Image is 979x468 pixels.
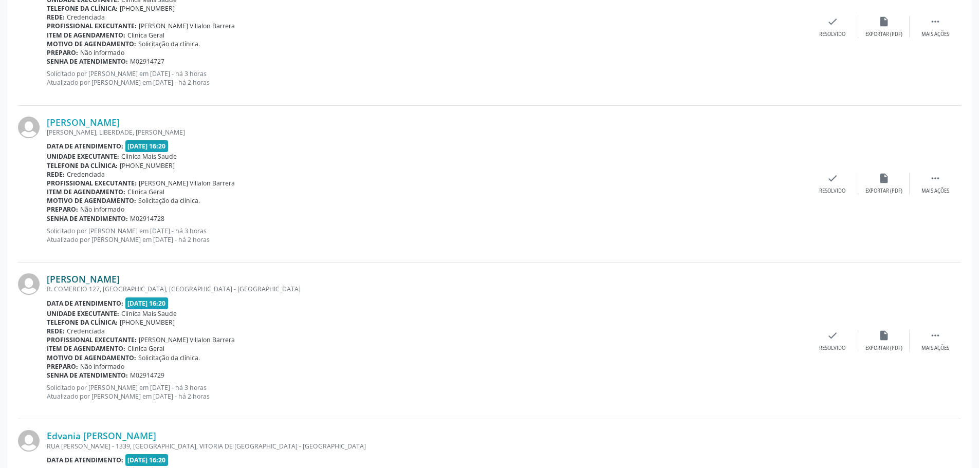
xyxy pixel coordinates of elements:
[127,188,164,196] span: Clinica Geral
[47,327,65,335] b: Rede:
[47,117,120,128] a: [PERSON_NAME]
[121,309,177,318] span: Clinica Mais Saude
[47,161,118,170] b: Telefone da clínica:
[127,344,164,353] span: Clinica Geral
[80,205,124,214] span: Não informado
[47,128,807,137] div: [PERSON_NAME], LIBERDADE, [PERSON_NAME]
[865,31,902,38] div: Exportar (PDF)
[47,430,156,441] a: Edvania [PERSON_NAME]
[865,345,902,352] div: Exportar (PDF)
[127,31,164,40] span: Clinica Geral
[47,152,119,161] b: Unidade executante:
[47,318,118,327] b: Telefone da clínica:
[930,173,941,184] i: 
[125,140,169,152] span: [DATE] 16:20
[18,117,40,138] img: img
[47,40,136,48] b: Motivo de agendamento:
[930,330,941,341] i: 
[130,57,164,66] span: M02914727
[47,69,807,87] p: Solicitado por [PERSON_NAME] em [DATE] - há 3 horas Atualizado por [PERSON_NAME] em [DATE] - há 2...
[138,353,200,362] span: Solicitação da clínica.
[18,430,40,452] img: img
[138,196,200,205] span: Solicitação da clínica.
[921,31,949,38] div: Mais ações
[47,214,128,223] b: Senha de atendimento:
[47,48,78,57] b: Preparo:
[120,4,175,13] span: [PHONE_NUMBER]
[80,48,124,57] span: Não informado
[139,22,235,30] span: [PERSON_NAME] Villalon Barrera
[47,4,118,13] b: Telefone da clínica:
[819,31,845,38] div: Resolvido
[819,188,845,195] div: Resolvido
[47,188,125,196] b: Item de agendamento:
[18,273,40,295] img: img
[47,31,125,40] b: Item de agendamento:
[47,309,119,318] b: Unidade executante:
[67,327,105,335] span: Credenciada
[878,173,890,184] i: insert_drive_file
[827,173,838,184] i: check
[819,345,845,352] div: Resolvido
[930,16,941,27] i: 
[121,152,177,161] span: Clinica Mais Saude
[47,456,123,464] b: Data de atendimento:
[138,40,200,48] span: Solicitação da clínica.
[865,188,902,195] div: Exportar (PDF)
[47,353,136,362] b: Motivo de agendamento:
[878,330,890,341] i: insert_drive_file
[47,285,807,293] div: R. COMERCIO 127, [GEOGRAPHIC_DATA], [GEOGRAPHIC_DATA] - [GEOGRAPHIC_DATA]
[47,299,123,308] b: Data de atendimento:
[47,442,807,451] div: RUA [PERSON_NAME] - 1339, [GEOGRAPHIC_DATA], VITORIA DE [GEOGRAPHIC_DATA] - [GEOGRAPHIC_DATA]
[47,273,120,285] a: [PERSON_NAME]
[47,170,65,179] b: Rede:
[47,22,137,30] b: Profissional executante:
[80,362,124,371] span: Não informado
[67,170,105,179] span: Credenciada
[827,16,838,27] i: check
[67,13,105,22] span: Credenciada
[120,161,175,170] span: [PHONE_NUMBER]
[139,179,235,188] span: [PERSON_NAME] Villalon Barrera
[130,371,164,380] span: M02914729
[47,57,128,66] b: Senha de atendimento:
[47,13,65,22] b: Rede:
[47,179,137,188] b: Profissional executante:
[827,330,838,341] i: check
[47,383,807,401] p: Solicitado por [PERSON_NAME] em [DATE] - há 3 horas Atualizado por [PERSON_NAME] em [DATE] - há 2...
[47,142,123,151] b: Data de atendimento:
[125,454,169,466] span: [DATE] 16:20
[47,196,136,205] b: Motivo de agendamento:
[139,335,235,344] span: [PERSON_NAME] Villalon Barrera
[47,344,125,353] b: Item de agendamento:
[921,345,949,352] div: Mais ações
[120,318,175,327] span: [PHONE_NUMBER]
[47,335,137,344] b: Profissional executante:
[130,214,164,223] span: M02914728
[921,188,949,195] div: Mais ações
[125,297,169,309] span: [DATE] 16:20
[878,16,890,27] i: insert_drive_file
[47,227,807,244] p: Solicitado por [PERSON_NAME] em [DATE] - há 3 horas Atualizado por [PERSON_NAME] em [DATE] - há 2...
[47,205,78,214] b: Preparo:
[47,371,128,380] b: Senha de atendimento:
[47,362,78,371] b: Preparo:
